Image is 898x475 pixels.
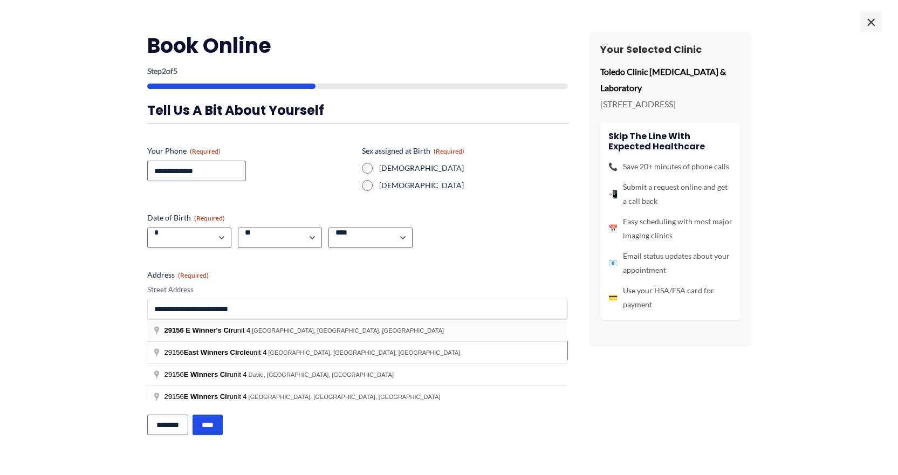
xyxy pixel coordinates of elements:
label: [DEMOGRAPHIC_DATA] [379,163,568,174]
span: E Winners Cir [184,370,230,378]
label: Street Address [147,285,568,295]
span: 💳 [608,291,618,305]
p: [STREET_ADDRESS] [600,96,741,112]
li: Email status updates about your appointment [608,249,732,277]
legend: Address [147,270,209,280]
h3: Your Selected Clinic [600,43,741,56]
span: (Required) [194,214,225,222]
span: 29156 [164,326,184,334]
span: Davie, [GEOGRAPHIC_DATA], [GEOGRAPHIC_DATA] [249,371,394,378]
li: Save 20+ minutes of phone calls [608,160,732,174]
span: 29156 unit 4 [164,370,249,378]
span: 29156 unit 4 [164,348,269,356]
span: 📧 [608,256,618,270]
li: Submit a request online and get a call back [608,180,732,208]
span: × [860,11,882,32]
span: [GEOGRAPHIC_DATA], [GEOGRAPHIC_DATA], [GEOGRAPHIC_DATA] [268,349,460,356]
span: 5 [173,66,177,75]
span: E Winner's Cir [186,326,233,334]
legend: Sex assigned at Birth [362,146,464,156]
h4: Skip the line with Expected Healthcare [608,131,732,152]
span: 29156 unit 4 [164,393,249,401]
span: 📞 [608,160,618,174]
span: [GEOGRAPHIC_DATA], [GEOGRAPHIC_DATA], [GEOGRAPHIC_DATA] [252,327,444,334]
h3: Tell us a bit about yourself [147,102,568,119]
span: unit 4 [164,326,252,334]
span: 📲 [608,187,618,201]
span: E Winners Cir [184,393,230,401]
li: Easy scheduling with most major imaging clinics [608,215,732,243]
span: 📅 [608,222,618,236]
label: Your Phone [147,146,353,156]
span: (Required) [190,147,221,155]
span: 2 [162,66,166,75]
p: Toledo Clinic [MEDICAL_DATA] & Laboratory [600,64,741,95]
label: [DEMOGRAPHIC_DATA] [379,180,568,191]
li: Use your HSA/FSA card for payment [608,284,732,312]
span: East Winners Circle [184,348,250,356]
span: [GEOGRAPHIC_DATA], [GEOGRAPHIC_DATA], [GEOGRAPHIC_DATA] [249,394,441,400]
p: Step of [147,67,568,75]
legend: Date of Birth [147,212,225,223]
span: (Required) [434,147,464,155]
span: (Required) [178,271,209,279]
h2: Book Online [147,32,568,59]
